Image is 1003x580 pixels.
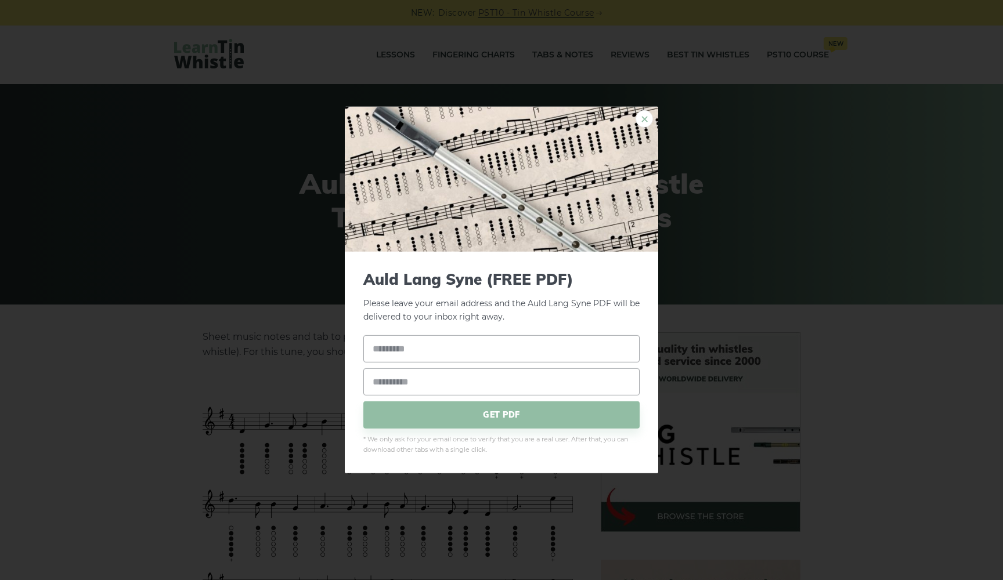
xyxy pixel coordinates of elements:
img: Tin Whistle Tab Preview [345,107,658,252]
span: * We only ask for your email once to verify that you are a real user. After that, you can downloa... [363,434,640,455]
span: Auld Lang Syne (FREE PDF) [363,270,640,288]
p: Please leave your email address and the Auld Lang Syne PDF will be delivered to your inbox right ... [363,270,640,324]
a: × [636,110,653,128]
span: GET PDF [363,401,640,428]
